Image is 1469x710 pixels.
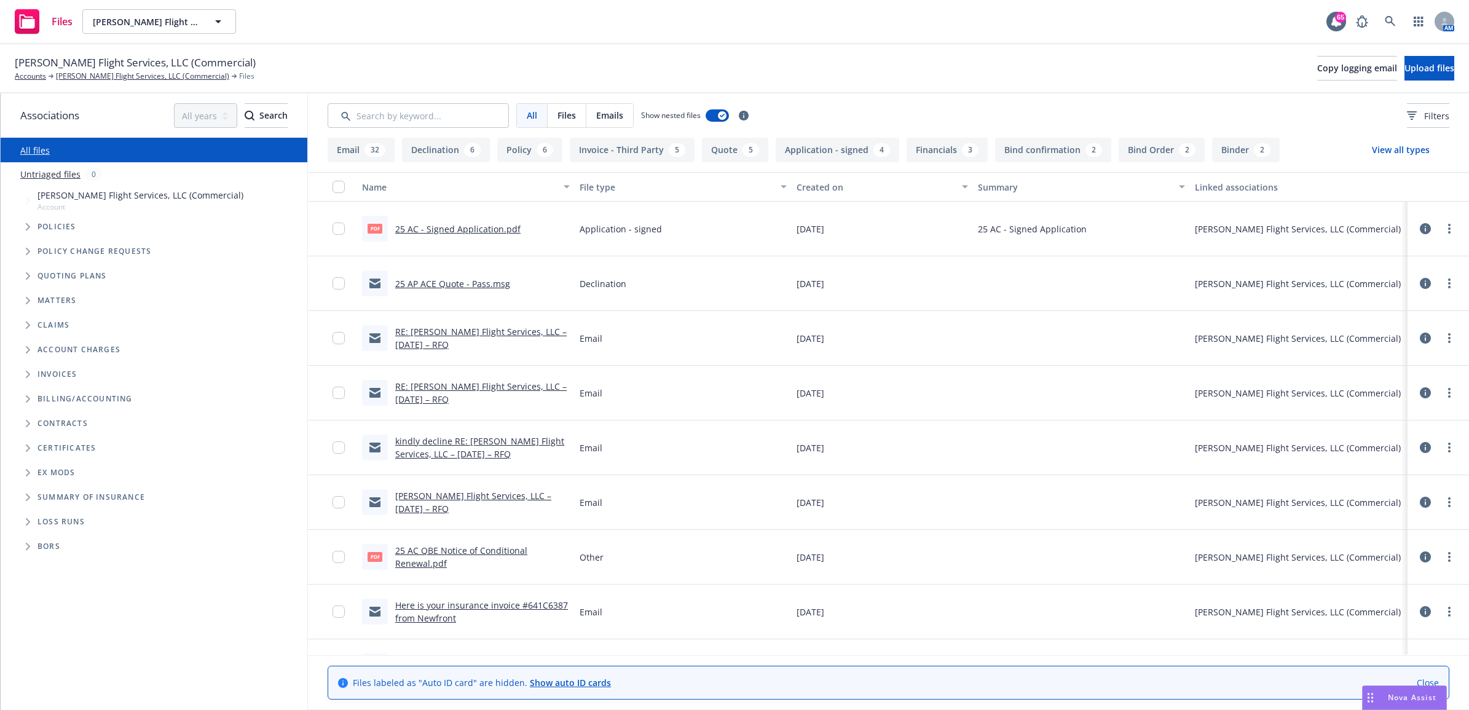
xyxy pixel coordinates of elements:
[1254,143,1270,157] div: 2
[1335,12,1346,23] div: 65
[797,441,824,454] span: [DATE]
[93,15,199,28] span: [PERSON_NAME] Flight Services, LLC (Commercial)
[333,496,345,508] input: Toggle Row Selected
[973,172,1191,202] button: Summary
[37,248,151,255] span: Policy change requests
[797,332,824,345] span: [DATE]
[395,490,551,515] a: [PERSON_NAME] Flight Services, LLC – [DATE] – RFQ
[333,277,345,290] input: Toggle Row Selected
[52,17,73,26] span: Files
[333,181,345,193] input: Select all
[1362,685,1447,710] button: Nova Assist
[328,138,395,162] button: Email
[395,435,564,460] a: kindly decline RE: [PERSON_NAME] Flight Services, LLC – [DATE] – RFQ
[995,138,1111,162] button: Bind confirmation
[1195,551,1401,564] div: [PERSON_NAME] Flight Services, LLC (Commercial)
[37,469,75,476] span: Ex Mods
[37,297,76,304] span: Matters
[797,605,824,618] span: [DATE]
[641,110,701,120] span: Show nested files
[15,55,256,71] span: [PERSON_NAME] Flight Services, LLC (Commercial)
[669,143,685,157] div: 5
[56,71,229,82] a: [PERSON_NAME] Flight Services, LLC (Commercial)
[797,277,824,290] span: [DATE]
[530,677,611,688] a: Show auto ID cards
[1179,143,1195,157] div: 2
[37,420,88,427] span: Contracts
[1195,332,1401,345] div: [PERSON_NAME] Flight Services, LLC (Commercial)
[464,143,481,157] div: 6
[742,143,759,157] div: 5
[1363,686,1378,709] div: Drag to move
[1350,9,1374,34] a: Report a Bug
[580,551,604,564] span: Other
[245,104,288,127] div: Search
[82,9,236,34] button: [PERSON_NAME] Flight Services, LLC (Commercial)
[333,605,345,618] input: Toggle Row Selected
[1407,109,1449,122] span: Filters
[15,71,46,82] a: Accounts
[1,387,307,559] div: Folder Tree Example
[1442,331,1457,345] a: more
[580,496,602,509] span: Email
[1195,496,1401,509] div: [PERSON_NAME] Flight Services, LLC (Commercial)
[797,496,824,509] span: [DATE]
[395,326,567,350] a: RE: [PERSON_NAME] Flight Services, LLC – [DATE] – RFQ
[776,138,899,162] button: Application - signed
[1417,676,1439,689] a: Close
[395,599,568,624] a: Here is your insurance invoice #641C6387 from Newfront
[1442,440,1457,455] a: more
[1195,441,1401,454] div: [PERSON_NAME] Flight Services, LLC (Commercial)
[395,381,567,405] a: RE: [PERSON_NAME] Flight Services, LLC – [DATE] – RFQ
[1442,495,1457,510] a: more
[37,346,120,353] span: Account charges
[1195,223,1401,235] div: [PERSON_NAME] Flight Services, LLC (Commercial)
[1404,56,1454,81] button: Upload files
[1406,9,1431,34] a: Switch app
[1352,138,1449,162] button: View all types
[580,223,662,235] span: Application - signed
[368,224,382,233] span: pdf
[1119,138,1205,162] button: Bind Order
[1,186,307,387] div: Tree Example
[85,167,102,181] div: 0
[357,172,575,202] button: Name
[1195,181,1403,194] div: Linked associations
[37,444,96,452] span: Certificates
[1424,109,1449,122] span: Filters
[37,395,133,403] span: Billing/Accounting
[1442,276,1457,291] a: more
[1442,385,1457,400] a: more
[395,545,527,569] a: 25 AC QBE Notice of Conditional Renewal.pdf
[537,143,553,157] div: 6
[978,181,1172,194] div: Summary
[20,168,81,181] a: Untriaged files
[557,109,576,122] span: Files
[1190,172,1408,202] button: Linked associations
[1442,221,1457,236] a: more
[1388,692,1436,703] span: Nova Assist
[907,138,988,162] button: Financials
[978,223,1087,235] span: 25 AC - Signed Application
[580,387,602,400] span: Email
[10,4,77,39] a: Files
[1195,387,1401,400] div: [PERSON_NAME] Flight Services, LLC (Commercial)
[580,605,602,618] span: Email
[1407,103,1449,128] button: Filters
[1317,56,1397,81] button: Copy logging email
[580,181,774,194] div: File type
[1085,143,1102,157] div: 2
[580,441,602,454] span: Email
[395,278,510,290] a: 25 AP ACE Quote - Pass.msg
[797,551,824,564] span: [DATE]
[37,494,145,501] span: Summary of insurance
[1442,550,1457,564] a: more
[37,321,69,329] span: Claims
[37,223,76,231] span: Policies
[364,143,385,157] div: 32
[333,387,345,399] input: Toggle Row Selected
[333,441,345,454] input: Toggle Row Selected
[37,272,107,280] span: Quoting plans
[527,109,537,122] span: All
[575,172,792,202] button: File type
